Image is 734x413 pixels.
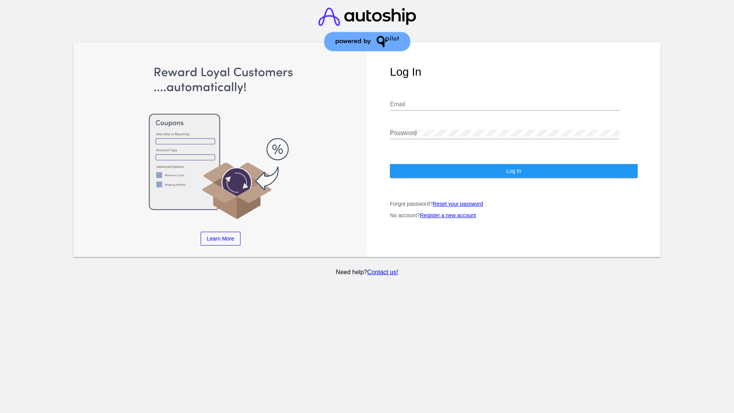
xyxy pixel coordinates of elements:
[390,65,638,78] h1: Log In
[207,236,234,242] span: Learn More
[506,168,521,174] span: Log In
[390,164,638,178] button: Log In
[72,269,662,276] p: Need help?
[97,65,344,220] img: Apply Coupons Automatically to Scheduled Orders with QPilot
[433,201,483,207] a: Reset your password
[201,232,240,246] a: Learn More
[390,201,638,207] p: Forgot password?
[420,212,476,218] a: Register a new account
[367,269,398,275] a: Contact us!
[390,101,619,108] input: Email
[390,212,638,218] p: No account?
